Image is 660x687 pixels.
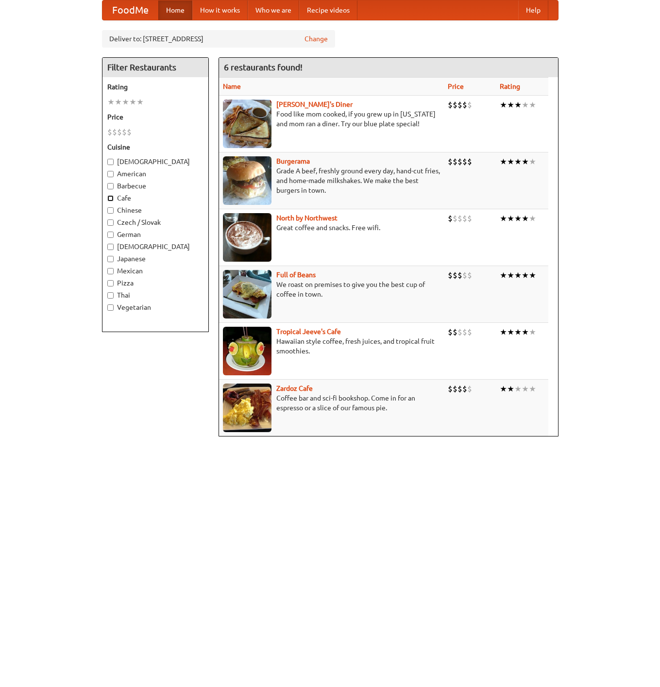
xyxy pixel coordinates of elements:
[448,270,453,281] li: $
[107,181,203,191] label: Barbecue
[276,214,338,222] a: North by Northwest
[107,280,114,286] input: Pizza
[107,82,203,92] h5: Rating
[462,384,467,394] li: $
[500,384,507,394] li: ★
[112,127,117,137] li: $
[500,83,520,90] a: Rating
[276,271,316,279] a: Full of Beans
[192,0,248,20] a: How it works
[107,205,203,215] label: Chinese
[223,83,241,90] a: Name
[107,183,114,189] input: Barbecue
[507,156,514,167] li: ★
[529,270,536,281] li: ★
[514,327,522,337] li: ★
[223,384,271,432] img: zardoz.jpg
[514,100,522,110] li: ★
[107,97,115,107] li: ★
[453,384,457,394] li: $
[117,127,122,137] li: $
[122,127,127,137] li: $
[107,193,203,203] label: Cafe
[507,213,514,224] li: ★
[223,336,440,356] p: Hawaiian style coffee, fresh juices, and tropical fruit smoothies.
[507,100,514,110] li: ★
[107,169,203,179] label: American
[514,384,522,394] li: ★
[529,213,536,224] li: ★
[457,270,462,281] li: $
[453,327,457,337] li: $
[522,270,529,281] li: ★
[514,270,522,281] li: ★
[507,270,514,281] li: ★
[107,254,203,264] label: Japanese
[457,213,462,224] li: $
[276,385,313,392] a: Zardoz Cafe
[448,100,453,110] li: $
[248,0,299,20] a: Who we are
[102,30,335,48] div: Deliver to: [STREET_ADDRESS]
[507,327,514,337] li: ★
[122,97,129,107] li: ★
[457,327,462,337] li: $
[102,58,208,77] h4: Filter Restaurants
[107,219,114,226] input: Czech / Slovak
[518,0,548,20] a: Help
[223,327,271,375] img: jeeves.jpg
[115,97,122,107] li: ★
[462,156,467,167] li: $
[522,327,529,337] li: ★
[448,384,453,394] li: $
[107,230,203,239] label: German
[107,292,114,299] input: Thai
[224,63,303,72] ng-pluralize: 6 restaurants found!
[223,223,440,233] p: Great coffee and snacks. Free wifi.
[453,156,457,167] li: $
[529,384,536,394] li: ★
[223,166,440,195] p: Grade A beef, freshly ground every day, hand-cut fries, and home-made milkshakes. We make the bes...
[107,278,203,288] label: Pizza
[529,327,536,337] li: ★
[276,328,341,335] b: Tropical Jeeve's Cafe
[102,0,158,20] a: FoodMe
[457,100,462,110] li: $
[453,270,457,281] li: $
[522,156,529,167] li: ★
[107,304,114,311] input: Vegetarian
[107,290,203,300] label: Thai
[129,97,136,107] li: ★
[462,213,467,224] li: $
[467,327,472,337] li: $
[514,213,522,224] li: ★
[127,127,132,137] li: $
[448,83,464,90] a: Price
[448,156,453,167] li: $
[462,327,467,337] li: $
[500,100,507,110] li: ★
[462,270,467,281] li: $
[158,0,192,20] a: Home
[107,159,114,165] input: [DEMOGRAPHIC_DATA]
[223,270,271,318] img: beans.jpg
[107,232,114,238] input: German
[507,384,514,394] li: ★
[107,266,203,276] label: Mexican
[223,100,271,148] img: sallys.jpg
[276,101,353,108] a: [PERSON_NAME]'s Diner
[500,327,507,337] li: ★
[107,127,112,137] li: $
[276,157,310,165] b: Burgerama
[467,100,472,110] li: $
[107,268,114,274] input: Mexican
[467,270,472,281] li: $
[107,195,114,201] input: Cafe
[305,34,328,44] a: Change
[107,242,203,251] label: [DEMOGRAPHIC_DATA]
[467,213,472,224] li: $
[453,100,457,110] li: $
